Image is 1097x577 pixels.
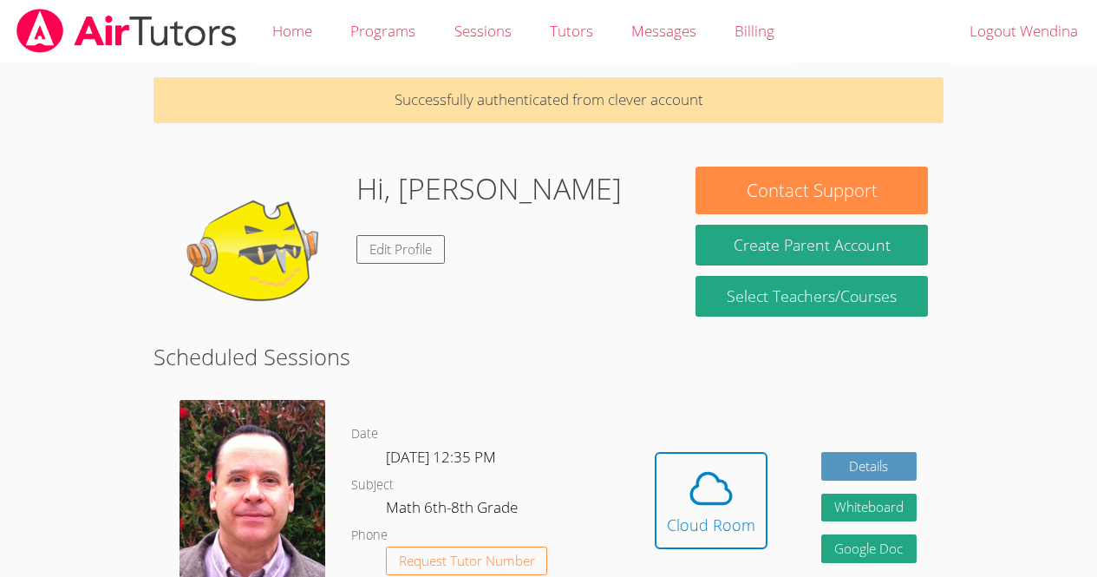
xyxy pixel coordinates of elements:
span: [DATE] 12:35 PM [386,447,496,467]
dt: Phone [351,525,388,547]
p: Successfully authenticated from clever account [153,77,944,123]
button: Request Tutor Number [386,547,548,575]
dt: Subject [351,475,394,496]
a: Select Teachers/Courses [695,276,927,317]
span: Messages [631,21,696,41]
button: Cloud Room [655,452,767,549]
img: default.png [169,167,343,340]
a: Details [821,452,917,481]
h2: Scheduled Sessions [153,340,944,373]
a: Google Doc [821,534,917,563]
dd: Math 6th-8th Grade [386,495,521,525]
button: Whiteboard [821,494,917,522]
dt: Date [351,423,378,445]
div: Cloud Room [667,513,755,537]
img: airtutors_banner-c4298cdbf04f3fff15de1276eac7730deb9818008684d7c2e4769d2f7ddbe033.png [15,9,238,53]
span: Request Tutor Number [399,554,535,567]
a: Edit Profile [356,235,445,264]
button: Contact Support [695,167,927,214]
h1: Hi, [PERSON_NAME] [356,167,622,211]
button: Create Parent Account [695,225,927,266]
